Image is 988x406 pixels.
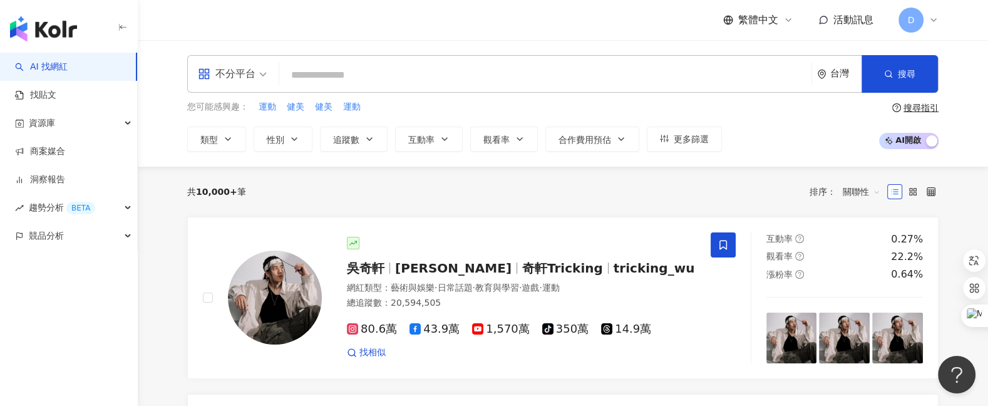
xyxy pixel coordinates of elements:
[545,127,639,152] button: 合作費用預估
[258,100,277,114] button: 運動
[29,222,64,250] span: 競品分析
[29,109,55,137] span: 資源庫
[891,250,923,264] div: 22.2%
[437,283,472,293] span: 日常話題
[472,283,475,293] span: ·
[347,297,696,310] div: 總追蹤數 ： 20,594,505
[10,16,77,41] img: logo
[391,283,435,293] span: 藝術與娛樂
[259,101,276,113] span: 運動
[833,14,873,26] span: 活動訊息
[187,127,246,152] button: 類型
[342,100,361,114] button: 運動
[15,204,24,212] span: rise
[347,323,397,336] span: 80.6萬
[15,89,56,101] a: 找貼文
[198,64,255,84] div: 不分平台
[938,356,975,393] iframe: Help Scout Beacon - Open
[200,135,218,145] span: 類型
[408,135,435,145] span: 互動率
[539,283,542,293] span: ·
[810,182,887,202] div: 排序：
[795,252,804,261] span: question-circle
[254,127,312,152] button: 性別
[315,101,332,113] span: 健美
[470,127,538,152] button: 觀看率
[198,68,210,80] span: appstore
[314,100,333,114] button: 健美
[908,13,915,27] span: D
[66,202,95,214] div: BETA
[674,134,709,144] span: 更多篩選
[843,182,880,202] span: 關聯性
[898,69,915,79] span: 搜尋
[347,261,384,276] span: 吳奇軒
[347,282,696,294] div: 網紅類型 ：
[795,270,804,279] span: question-circle
[614,261,695,276] span: tricking_wu
[766,313,817,363] img: post-image
[817,70,826,79] span: environment
[522,283,539,293] span: 遊戲
[187,101,249,113] span: 您可能感興趣：
[795,234,804,243] span: question-circle
[542,283,560,293] span: 運動
[475,283,519,293] span: 教育與學習
[267,135,284,145] span: 性別
[228,251,322,345] img: KOL Avatar
[409,323,460,336] span: 43.9萬
[647,127,722,152] button: 更多篩選
[333,135,359,145] span: 追蹤數
[287,101,304,113] span: 健美
[15,174,65,186] a: 洞察報告
[187,217,939,379] a: KOL Avatar吳奇軒[PERSON_NAME]奇軒Trickingtricking_wu網紅類型：藝術與娛樂·日常話題·教育與學習·遊戲·運動總追蹤數：20,594,50580.6萬43....
[542,323,589,336] span: 350萬
[766,251,793,261] span: 觀看率
[15,61,68,73] a: searchAI 找網紅
[483,135,510,145] span: 觀看率
[891,232,923,246] div: 0.27%
[343,101,361,113] span: 運動
[286,100,305,114] button: 健美
[519,283,522,293] span: ·
[766,269,793,279] span: 漲粉率
[395,261,512,276] span: [PERSON_NAME]
[738,13,778,27] span: 繁體中文
[196,187,237,197] span: 10,000+
[903,103,939,113] div: 搜尋指引
[472,323,530,336] span: 1,570萬
[601,323,651,336] span: 14.9萬
[891,268,923,281] div: 0.64%
[29,194,95,222] span: 趨勢分析
[872,313,923,363] img: post-image
[15,145,65,158] a: 商案媒合
[862,55,938,93] button: 搜尋
[359,346,386,359] span: 找相似
[320,127,388,152] button: 追蹤數
[435,283,437,293] span: ·
[187,187,246,197] div: 共 筆
[395,127,463,152] button: 互動率
[819,313,870,363] img: post-image
[522,261,603,276] span: 奇軒Tricking
[830,68,862,79] div: 台灣
[558,135,611,145] span: 合作費用預估
[347,346,386,359] a: 找相似
[892,103,901,112] span: question-circle
[766,234,793,244] span: 互動率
